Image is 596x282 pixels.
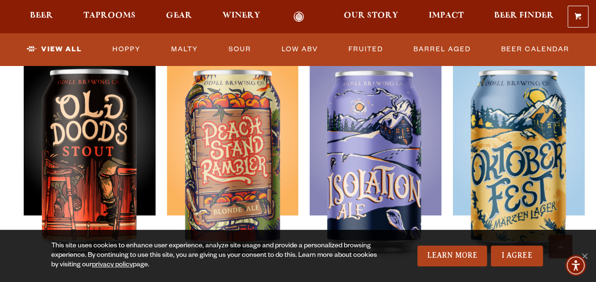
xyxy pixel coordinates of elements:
span: Gear [166,12,192,19]
span: Impact [429,12,464,19]
a: Malty [167,38,202,60]
a: Gear [160,11,198,22]
a: Odell Home [281,11,317,22]
span: Beer [30,12,53,19]
a: Low ABV [278,38,322,60]
span: Taprooms [83,12,136,19]
a: Our Story [338,11,404,22]
a: Sour [225,38,255,60]
a: Fruited [345,38,387,60]
span: Winery [222,12,260,19]
a: Learn More [417,245,487,266]
a: Hoppy [109,38,145,60]
a: Beer Calendar [497,38,573,60]
a: Beer [24,11,59,22]
a: privacy policy [92,262,133,269]
a: Impact [422,11,470,22]
div: Accessibility Menu [565,255,586,276]
a: I Agree [491,245,543,266]
span: Our Story [344,12,398,19]
a: Beer Finder [488,11,560,22]
a: View All [23,38,86,60]
a: Barrel Aged [410,38,475,60]
div: This site uses cookies to enhance user experience, analyze site usage and provide a personalized ... [51,242,380,270]
a: Taprooms [77,11,142,22]
span: Beer Finder [494,12,554,19]
a: Winery [216,11,266,22]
